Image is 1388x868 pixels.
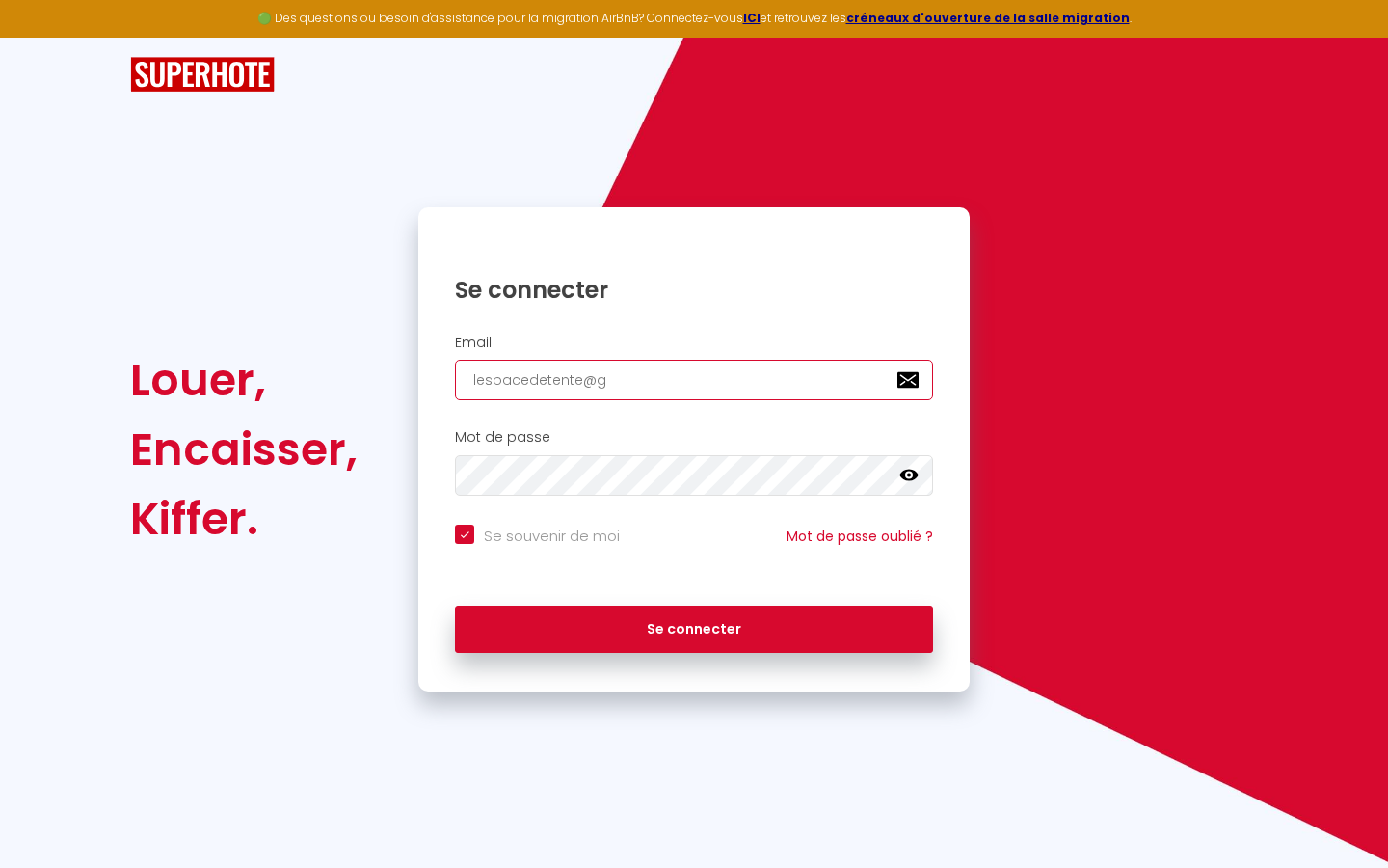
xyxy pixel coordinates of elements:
[455,606,933,654] button: Se connecter
[15,8,73,66] button: Ouvrir le widget de chat LiveChat
[846,10,1130,26] a: créneaux d'ouverture de la salle migration
[130,345,358,415] div: Louer,
[455,335,933,351] h2: Email
[130,57,275,93] img: SuperHote logo
[130,415,358,484] div: Encaisser,
[130,484,358,554] div: Kiffer.
[455,275,933,305] h1: Se connecter
[743,10,761,26] a: ICI
[455,429,933,446] h2: Mot de passe
[787,527,933,546] a: Mot de passe oublié ?
[455,360,933,400] input: Ton Email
